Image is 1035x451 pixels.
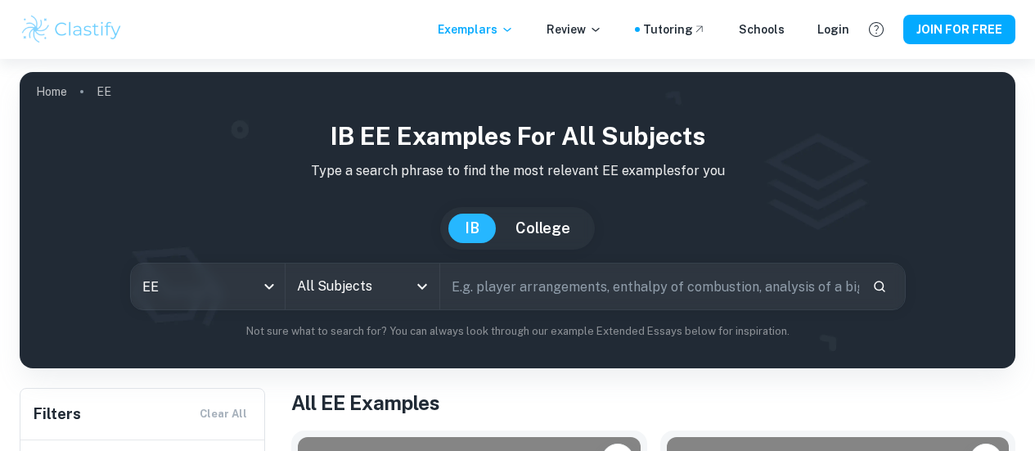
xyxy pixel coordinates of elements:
[866,273,893,300] button: Search
[20,13,124,46] img: Clastify logo
[34,403,81,426] h6: Filters
[97,83,111,101] p: EE
[903,15,1015,44] button: JOIN FOR FREE
[411,275,434,298] button: Open
[862,16,890,43] button: Help and Feedback
[438,20,514,38] p: Exemplars
[817,20,849,38] a: Login
[33,161,1002,181] p: Type a search phrase to find the most relevant EE examples for you
[739,20,785,38] a: Schools
[36,80,67,103] a: Home
[547,20,602,38] p: Review
[20,72,1015,368] img: profile cover
[499,214,587,243] button: College
[33,118,1002,155] h1: IB EE examples for all subjects
[440,264,859,309] input: E.g. player arrangements, enthalpy of combustion, analysis of a big city...
[33,323,1002,340] p: Not sure what to search for? You can always look through our example Extended Essays below for in...
[448,214,496,243] button: IB
[643,20,706,38] a: Tutoring
[291,388,1015,417] h1: All EE Examples
[131,264,285,309] div: EE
